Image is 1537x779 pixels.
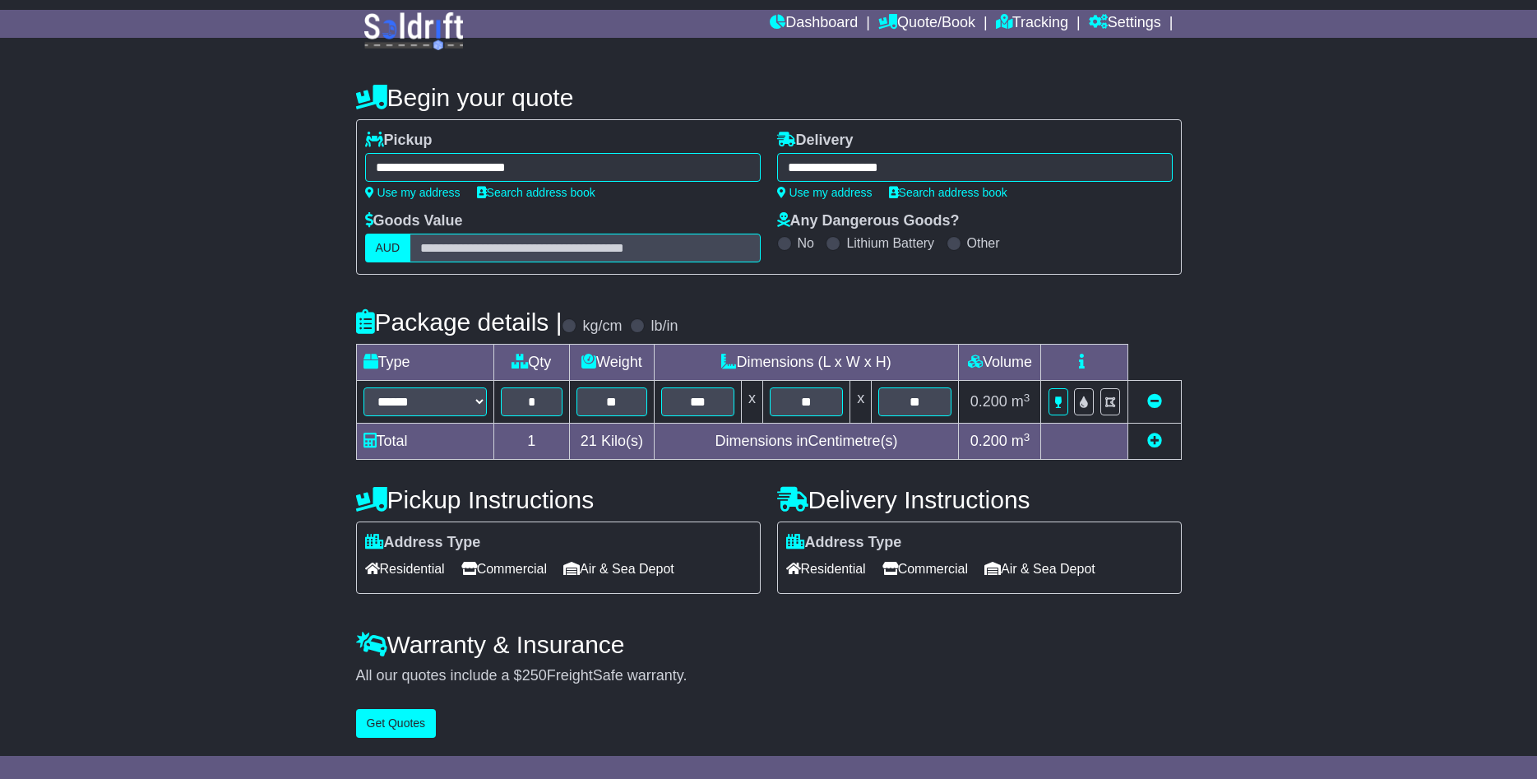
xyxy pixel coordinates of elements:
[741,381,762,424] td: x
[356,84,1182,111] h4: Begin your quote
[356,709,437,738] button: Get Quotes
[563,556,674,582] span: Air & Sea Depot
[356,667,1182,685] div: All our quotes include a $ FreightSafe warranty.
[846,235,934,251] label: Lithium Battery
[570,345,655,381] td: Weight
[1089,10,1161,38] a: Settings
[777,486,1182,513] h4: Delivery Instructions
[882,556,968,582] span: Commercial
[365,132,433,150] label: Pickup
[1147,393,1162,410] a: Remove this item
[777,186,873,199] a: Use my address
[967,235,1000,251] label: Other
[493,345,570,381] td: Qty
[365,556,445,582] span: Residential
[650,318,678,336] label: lb/in
[970,393,1007,410] span: 0.200
[798,235,814,251] label: No
[777,132,854,150] label: Delivery
[570,424,655,460] td: Kilo(s)
[1024,431,1030,443] sup: 3
[1147,433,1162,449] a: Add new item
[365,186,461,199] a: Use my address
[1024,392,1030,404] sup: 3
[984,556,1095,582] span: Air & Sea Depot
[959,345,1041,381] td: Volume
[581,433,597,449] span: 21
[786,556,866,582] span: Residential
[777,212,960,230] label: Any Dangerous Goods?
[522,667,547,684] span: 250
[356,308,562,336] h4: Package details |
[970,433,1007,449] span: 0.200
[493,424,570,460] td: 1
[365,534,481,552] label: Address Type
[365,212,463,230] label: Goods Value
[356,424,493,460] td: Total
[1012,433,1030,449] span: m
[654,345,959,381] td: Dimensions (L x W x H)
[770,10,858,38] a: Dashboard
[878,10,975,38] a: Quote/Book
[850,381,872,424] td: x
[356,486,761,513] h4: Pickup Instructions
[786,534,902,552] label: Address Type
[461,556,547,582] span: Commercial
[356,631,1182,658] h4: Warranty & Insurance
[889,186,1007,199] a: Search address book
[582,318,622,336] label: kg/cm
[654,424,959,460] td: Dimensions in Centimetre(s)
[996,10,1068,38] a: Tracking
[1012,393,1030,410] span: m
[477,186,595,199] a: Search address book
[356,345,493,381] td: Type
[365,234,411,262] label: AUD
